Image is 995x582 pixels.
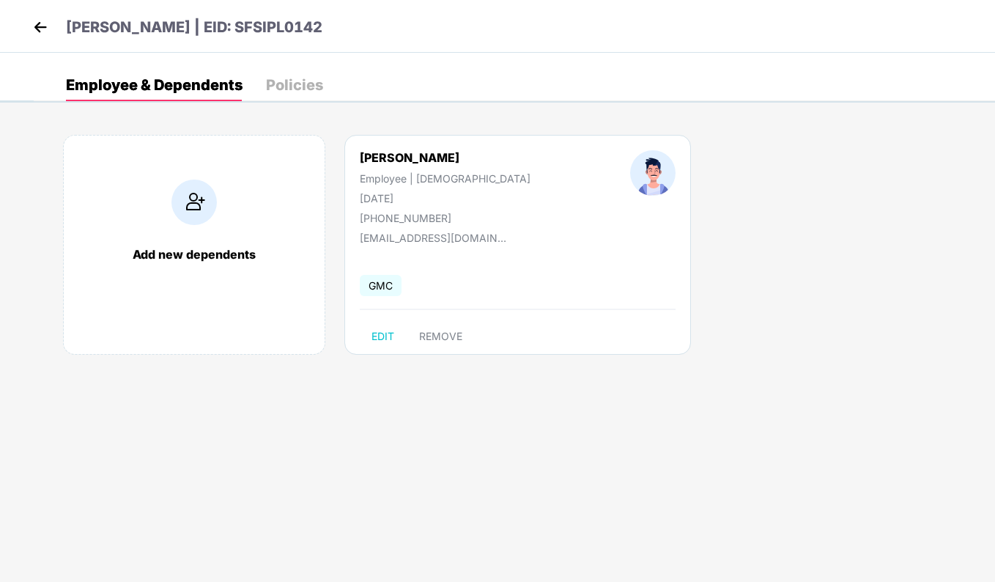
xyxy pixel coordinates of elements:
[78,247,310,262] div: Add new dependents
[266,78,323,92] div: Policies
[630,150,676,196] img: profileImage
[360,150,530,165] div: [PERSON_NAME]
[360,172,530,185] div: Employee | [DEMOGRAPHIC_DATA]
[360,192,530,205] div: [DATE]
[360,232,506,244] div: [EMAIL_ADDRESS][DOMAIN_NAME]
[171,180,217,225] img: addIcon
[360,275,402,296] span: GMC
[360,325,406,348] button: EDIT
[66,16,322,39] p: [PERSON_NAME] | EID: SFSIPL0142
[371,331,394,342] span: EDIT
[407,325,474,348] button: REMOVE
[29,16,51,38] img: back
[360,212,530,224] div: [PHONE_NUMBER]
[66,78,243,92] div: Employee & Dependents
[419,331,462,342] span: REMOVE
